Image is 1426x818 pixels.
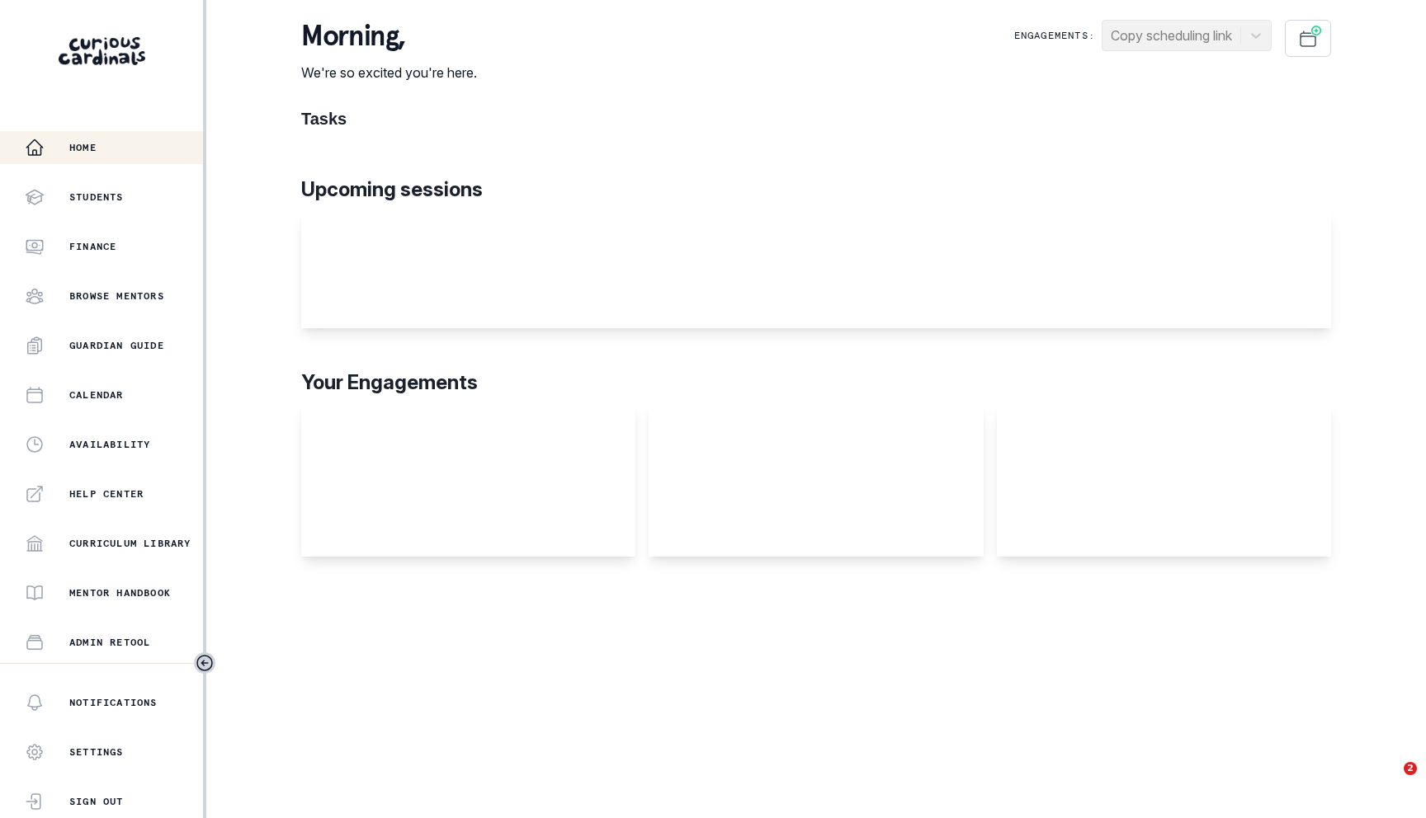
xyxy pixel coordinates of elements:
[301,20,477,53] p: morning ,
[69,190,124,204] p: Students
[69,636,150,649] p: Admin Retool
[69,696,158,709] p: Notifications
[69,388,124,402] p: Calendar
[69,745,124,759] p: Settings
[301,109,1331,129] h1: Tasks
[301,175,1331,204] p: Upcoming sessions
[69,339,164,352] p: Guardian Guide
[69,537,191,550] p: Curriculum Library
[69,795,124,808] p: Sign Out
[69,289,164,303] p: Browse Mentors
[1370,762,1409,802] iframe: Intercom live chat
[69,240,116,253] p: Finance
[69,141,97,154] p: Home
[1014,29,1095,42] p: Engagements:
[69,487,144,501] p: Help Center
[69,586,171,599] p: Mentor Handbook
[194,652,215,674] button: Toggle sidebar
[69,438,150,451] p: Availability
[301,63,477,82] p: We're so excited you're here.
[59,37,145,65] img: Curious Cardinals Logo
[1404,762,1417,775] span: 2
[1285,20,1331,57] button: Schedule Sessions
[301,368,1331,397] p: Your Engagements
